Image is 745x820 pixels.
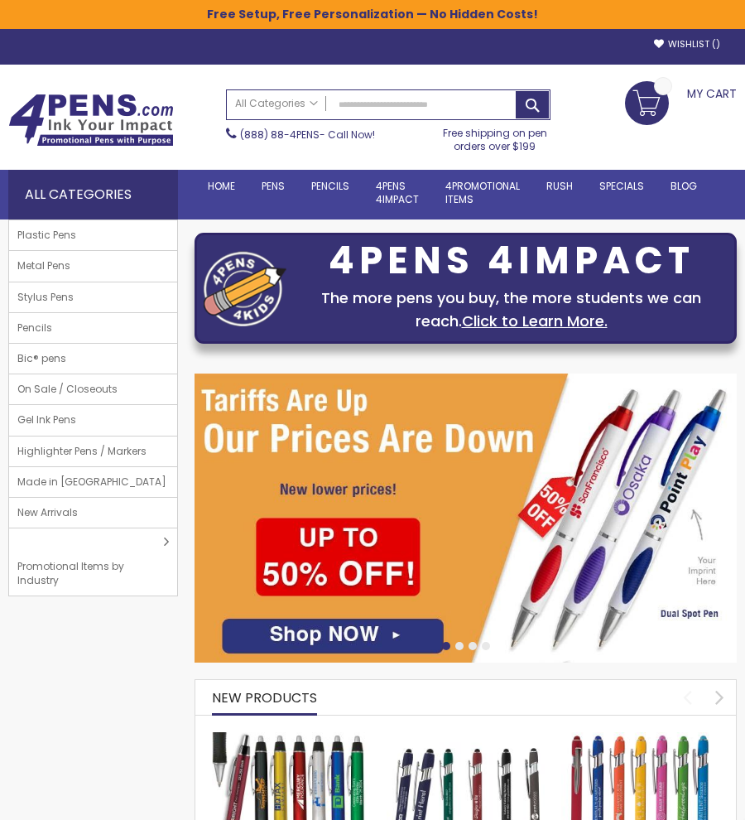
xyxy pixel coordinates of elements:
[705,683,734,711] div: next
[586,170,657,203] a: Specials
[8,170,178,219] div: All Categories
[599,179,644,193] span: Specials
[9,552,165,595] span: Promotional Items by Industry
[462,311,608,331] a: Click to Learn More.
[546,179,573,193] span: Rush
[561,731,719,745] a: Ellipse Softy Brights with Stylus Pen - Laser
[432,170,533,216] a: 4PROMOTIONALITEMS
[208,179,235,193] span: Home
[9,437,155,466] span: Highlighter Pens / Markers
[9,528,177,596] a: Promotional Items by Industry
[212,688,317,707] span: New Products
[9,467,177,497] a: Made in [GEOGRAPHIC_DATA]
[9,313,177,343] a: Pencils
[9,282,177,312] a: Stylus Pens
[212,731,370,745] a: The Barton Custom Pens Special Offer
[240,128,320,142] a: (888) 88-4PENS
[295,244,728,278] div: 4PENS 4IMPACT
[445,179,520,206] span: 4PROMOTIONAL ITEMS
[9,220,84,250] span: Plastic Pens
[9,344,177,374] a: Bic® pens
[363,170,432,216] a: 4Pens4impact
[670,179,697,193] span: Blog
[9,282,82,312] span: Stylus Pens
[9,437,177,466] a: Highlighter Pens / Markers
[376,179,419,206] span: 4Pens 4impact
[227,90,326,118] a: All Categories
[9,498,86,528] span: New Arrivals
[204,251,286,326] img: four_pen_logo.png
[9,498,177,528] a: New Arrivals
[9,344,74,374] span: Bic® pens
[235,97,318,110] span: All Categories
[9,251,79,281] span: Metal Pens
[533,170,586,203] a: Rush
[195,170,248,203] a: Home
[9,467,175,497] span: Made in [GEOGRAPHIC_DATA]
[262,179,285,193] span: Pens
[9,405,177,435] a: Gel Ink Pens
[9,405,84,435] span: Gel Ink Pens
[295,287,728,333] div: The more pens you buy, the more students we can reach.
[657,170,710,203] a: Blog
[387,731,545,745] a: Custom Soft Touch Metal Pen - Stylus Top
[248,170,298,203] a: Pens
[9,374,177,404] a: On Sale / Closeouts
[298,170,363,203] a: Pencils
[439,120,550,153] div: Free shipping on pen orders over $199
[195,374,737,662] img: /cheap-promotional-products.html
[8,94,174,147] img: 4Pens Custom Pens and Promotional Products
[9,220,177,250] a: Plastic Pens
[311,179,349,193] span: Pencils
[240,128,375,142] span: - Call Now!
[654,38,720,51] a: Wishlist
[9,313,60,343] span: Pencils
[9,251,177,281] a: Metal Pens
[673,683,702,711] div: prev
[9,374,126,404] span: On Sale / Closeouts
